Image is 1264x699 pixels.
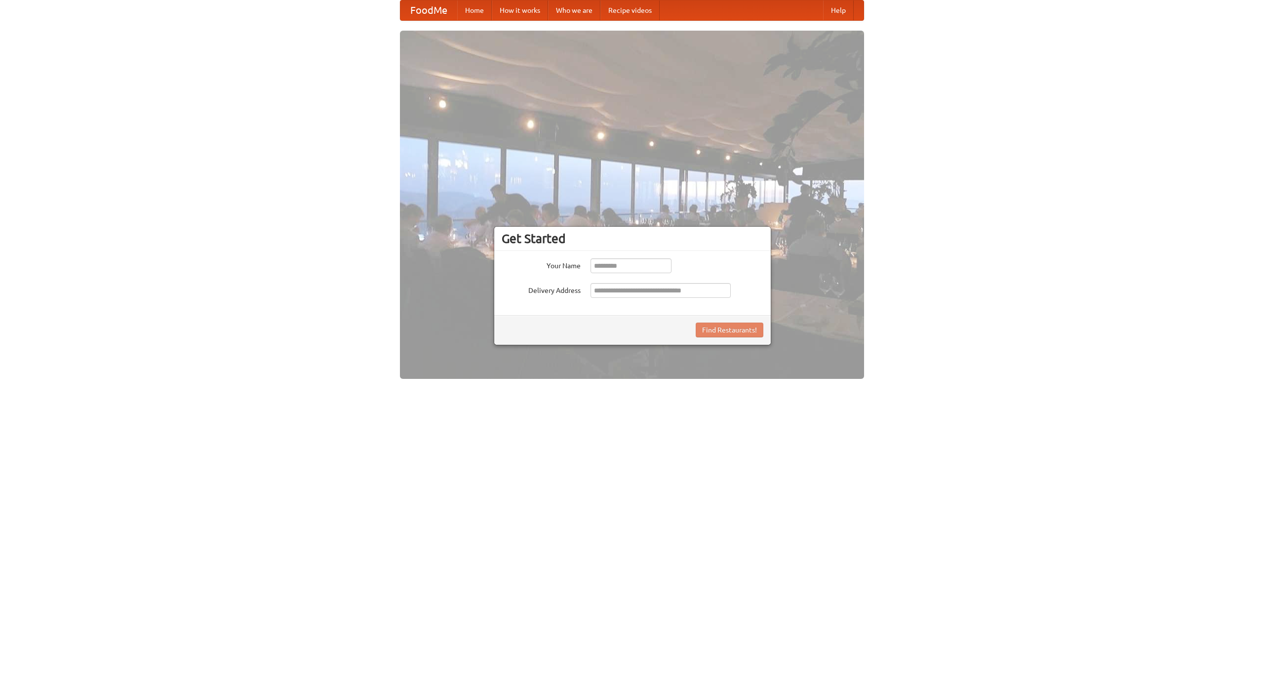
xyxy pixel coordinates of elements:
a: Home [457,0,492,20]
a: FoodMe [400,0,457,20]
a: How it works [492,0,548,20]
a: Who we are [548,0,600,20]
label: Your Name [502,258,581,271]
a: Help [823,0,854,20]
button: Find Restaurants! [696,323,763,337]
h3: Get Started [502,231,763,246]
label: Delivery Address [502,283,581,295]
a: Recipe videos [600,0,660,20]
